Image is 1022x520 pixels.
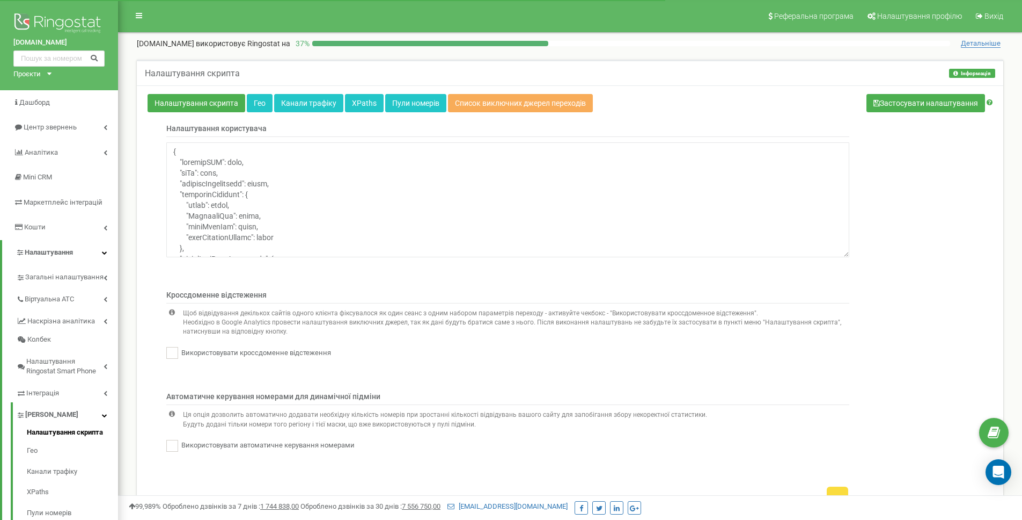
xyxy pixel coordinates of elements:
div: Проєкти [13,69,41,80]
a: XPaths [27,482,118,503]
p: Скрипт підміни [166,473,854,514]
span: Оброблено дзвінків за 7 днів : [163,502,299,510]
u: 7 556 750,00 [402,502,440,510]
a: [PERSON_NAME] [16,402,118,424]
p: Кроссдоменне відстеження [166,290,849,304]
span: Реферальна програма [774,12,854,20]
span: Налаштування Ringostat Smart Phone [26,357,104,377]
span: Віртуальна АТС [25,294,74,305]
a: [EMAIL_ADDRESS][DOMAIN_NAME] [447,502,568,510]
a: Налаштування скрипта [27,428,118,440]
span: Кошти [24,223,46,231]
img: Ringostat logo [13,11,105,38]
a: Гео [247,94,273,112]
label: Використовувати кроссдоменне відстеження [178,348,331,358]
p: [DOMAIN_NAME] [137,38,290,49]
p: Ця опція дозволить автоматично додавати необхідну кількість номерів при зростанні кількості відві... [183,410,707,420]
h5: Налаштування скрипта [145,69,240,78]
u: 1 744 838,00 [260,502,299,510]
input: Пошук за номером [13,50,105,67]
button: Застосувати налаштування [866,94,985,112]
a: Канали трафіку [27,461,118,482]
span: Інтеграція [26,388,59,399]
span: Детальніше [961,39,1001,48]
a: Канали трафіку [274,94,343,112]
span: Центр звернень [24,123,77,131]
p: 37 % [290,38,312,49]
a: Наскрізна аналітика [16,309,118,331]
p: Щоб відвідування декількох сайтів одного клієнта фіксувалося як один сеанс з одним набором параме... [183,309,849,318]
p: Необхідно в Google Analytics провести налаштування виключних джерел, так як дані будуть братися с... [183,318,849,336]
span: 99,989% [129,502,161,510]
a: Колбек [16,330,118,349]
a: Інтеграція [16,381,118,403]
span: Оброблено дзвінків за 30 днів : [300,502,440,510]
span: використовує Ringostat на [196,39,290,48]
a: Гео [27,440,118,461]
span: Маркетплейс інтеграцій [24,198,102,206]
p: Налаштування користувача [166,123,849,137]
p: Автоматичне керування номерами для динамічної підміни [166,391,849,405]
div: Open Intercom Messenger [986,459,1011,485]
a: Налаштування скрипта [148,94,245,112]
button: Інформація [949,69,995,78]
span: Аналiтика [25,148,58,156]
span: Налаштування профілю [877,12,962,20]
span: Колбек [27,335,51,345]
a: Налаштування [2,240,118,265]
p: Будуть додані тільки номери того регіону і тієї маски, що вже використовуються у пулі підміни. [183,420,707,429]
a: Загальні налаштування [16,265,118,287]
a: Віртуальна АТС [16,287,118,309]
span: [PERSON_NAME] [25,410,78,420]
span: Mini CRM [23,173,52,181]
span: Дашборд [19,98,50,106]
a: Пули номерів [385,94,446,112]
span: Наскрізна аналітика [27,316,95,327]
a: [DOMAIN_NAME] [13,38,105,48]
label: Використовувати автоматичне керування номерами [178,440,355,451]
a: Налаштування Ringostat Smart Phone [16,349,118,381]
a: Список виключних джерел переходів [448,94,593,112]
textarea: { "loremipSUM": dolo, "siTa": cons, "adipiscIngelitsedd": eiusm, "temporinCididunt": { "utlab": e... [166,142,849,257]
a: XPaths [345,94,384,112]
span: Вихід [984,12,1003,20]
span: Загальні налаштування [25,272,104,283]
span: Налаштування [25,248,73,256]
